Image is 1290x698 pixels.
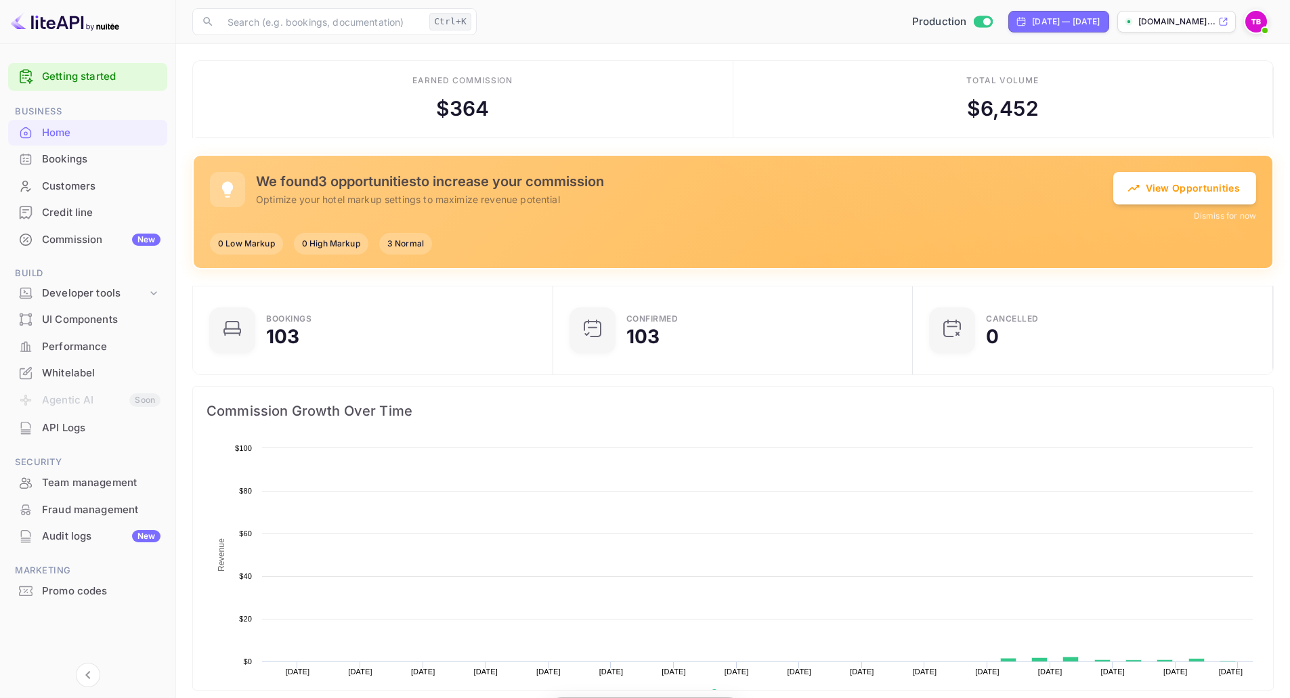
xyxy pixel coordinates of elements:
div: API Logs [42,420,160,436]
div: Commission [42,232,160,248]
text: [DATE] [536,668,561,676]
div: Fraud management [42,502,160,518]
div: New [132,530,160,542]
a: UI Components [8,307,167,332]
text: Revenue [217,538,226,571]
span: 0 Low Markup [210,238,283,250]
div: UI Components [42,312,160,328]
text: $100 [235,444,252,452]
text: [DATE] [1163,668,1188,676]
div: Confirmed [626,315,679,323]
button: Dismiss for now [1194,210,1256,222]
text: [DATE] [411,668,435,676]
span: Security [8,455,167,470]
div: Credit line [42,205,160,221]
span: Build [8,266,167,281]
div: Earned commission [412,74,513,87]
button: View Opportunities [1113,172,1256,204]
a: Credit line [8,200,167,225]
a: Fraud management [8,497,167,522]
div: Performance [42,339,160,355]
p: Optimize your hotel markup settings to maximize revenue potential [256,192,1113,206]
a: API Logs [8,415,167,440]
div: Performance [8,334,167,360]
div: Switch to Sandbox mode [907,14,998,30]
div: $ 6,452 [967,93,1039,124]
text: [DATE] [913,668,937,676]
div: Audit logs [42,529,160,544]
div: New [132,234,160,246]
text: [DATE] [599,668,624,676]
div: Promo codes [42,584,160,599]
div: Developer tools [8,282,167,305]
div: Home [42,125,160,141]
div: 0 [986,327,999,346]
p: [DOMAIN_NAME]... [1138,16,1216,28]
text: [DATE] [975,668,999,676]
button: Collapse navigation [76,663,100,687]
div: Customers [8,173,167,200]
div: Credit line [8,200,167,226]
text: [DATE] [787,668,811,676]
span: Commission Growth Over Time [207,400,1260,422]
div: 103 [626,327,660,346]
div: Customers [42,179,160,194]
a: Bookings [8,146,167,171]
a: Getting started [42,69,160,85]
div: Ctrl+K [429,13,471,30]
text: [DATE] [286,668,310,676]
div: [DATE] — [DATE] [1032,16,1100,28]
img: Traveloka B2C [1245,11,1267,32]
a: Team management [8,470,167,495]
div: CANCELLED [986,315,1039,323]
div: Audit logsNew [8,523,167,550]
div: $ 364 [436,93,490,124]
text: [DATE] [1100,668,1125,676]
div: Fraud management [8,497,167,523]
div: Whitelabel [42,366,160,381]
text: $40 [239,572,252,580]
a: Whitelabel [8,360,167,385]
div: CommissionNew [8,227,167,253]
span: Business [8,104,167,119]
span: 0 High Markup [294,238,368,250]
div: Team management [8,470,167,496]
a: Audit logsNew [8,523,167,548]
text: $20 [239,615,252,623]
div: 103 [266,327,299,346]
text: [DATE] [662,668,686,676]
div: Home [8,120,167,146]
div: Bookings [8,146,167,173]
a: Customers [8,173,167,198]
span: 3 Normal [379,238,432,250]
div: Developer tools [42,286,147,301]
span: Marketing [8,563,167,578]
div: UI Components [8,307,167,333]
text: [DATE] [1038,668,1062,676]
div: Bookings [266,315,311,323]
img: LiteAPI logo [11,11,119,32]
div: Bookings [42,152,160,167]
text: [DATE] [850,668,874,676]
text: [DATE] [473,668,498,676]
a: Performance [8,334,167,359]
div: Total volume [966,74,1039,87]
span: Production [912,14,967,30]
text: [DATE] [1219,668,1243,676]
text: $80 [239,487,252,495]
div: Getting started [8,63,167,91]
text: $60 [239,529,252,538]
a: Home [8,120,167,145]
a: Promo codes [8,578,167,603]
div: API Logs [8,415,167,441]
a: CommissionNew [8,227,167,252]
div: Team management [42,475,160,491]
text: [DATE] [725,668,749,676]
input: Search (e.g. bookings, documentation) [219,8,424,35]
div: Promo codes [8,578,167,605]
text: $0 [243,657,252,666]
h5: We found 3 opportunities to increase your commission [256,173,1113,190]
text: [DATE] [348,668,372,676]
div: Whitelabel [8,360,167,387]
